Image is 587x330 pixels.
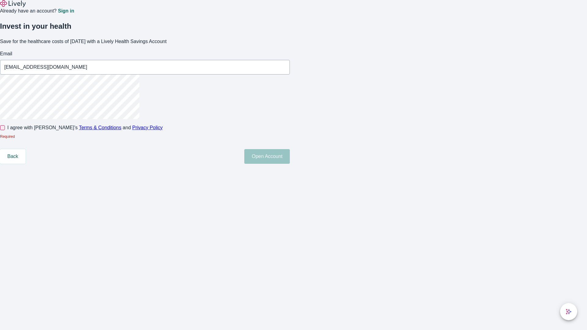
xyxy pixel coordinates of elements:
[58,9,74,13] a: Sign in
[560,303,577,320] button: chat
[566,309,572,315] svg: Lively AI Assistant
[79,125,121,130] a: Terms & Conditions
[7,124,163,131] span: I agree with [PERSON_NAME]’s and
[132,125,163,130] a: Privacy Policy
